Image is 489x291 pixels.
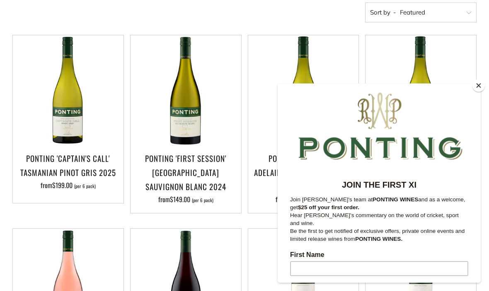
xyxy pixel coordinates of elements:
h3: Ponting 'Top Order' Adelaide Hills Chardonnay 2024 [252,151,355,194]
a: Ponting 'Captain's Call' Tasmanian Pinot Gris 2025 from$199.00 (per 6 pack) [13,151,123,193]
label: Last Name [12,203,191,213]
h3: Ponting 'Captain's Call' Tasmanian Pinot Gris 2025 [17,151,119,179]
span: from [276,194,331,204]
strong: PONTING WINES. [77,152,125,159]
strong: JOIN THE FIRST XI [64,97,139,106]
button: Close [472,79,485,92]
p: Hear [PERSON_NAME]'s commentary on the world of cricket, sport and wine. [12,128,191,144]
p: Join [PERSON_NAME]'s team at and as a welcome, get [12,112,191,128]
label: First Name [12,168,191,178]
input: Subscribe [12,272,191,287]
p: Be the first to get notified of exclusive offers, private online events and limited release wines... [12,144,191,159]
span: from [158,194,213,204]
label: Email [12,237,191,247]
a: Ponting 'Top Order' Adelaide Hills Chardonnay 2024 from$149.00 (per 6 pack) [248,151,359,203]
span: (per 6 pack) [192,198,213,203]
strong: $25 off your first order. [20,121,82,127]
a: Ponting 'First Session' [GEOGRAPHIC_DATA] Sauvignon Blanc 2024 from$149.00 (per 6 pack) [131,151,241,203]
strong: PONTING WINES [95,113,140,119]
span: $199.00 [52,180,73,190]
span: from [41,180,96,190]
span: (per 6 pack) [74,184,96,188]
span: $149.00 [170,194,190,204]
h3: Ponting 'First Session' [GEOGRAPHIC_DATA] Sauvignon Blanc 2024 [135,151,237,194]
